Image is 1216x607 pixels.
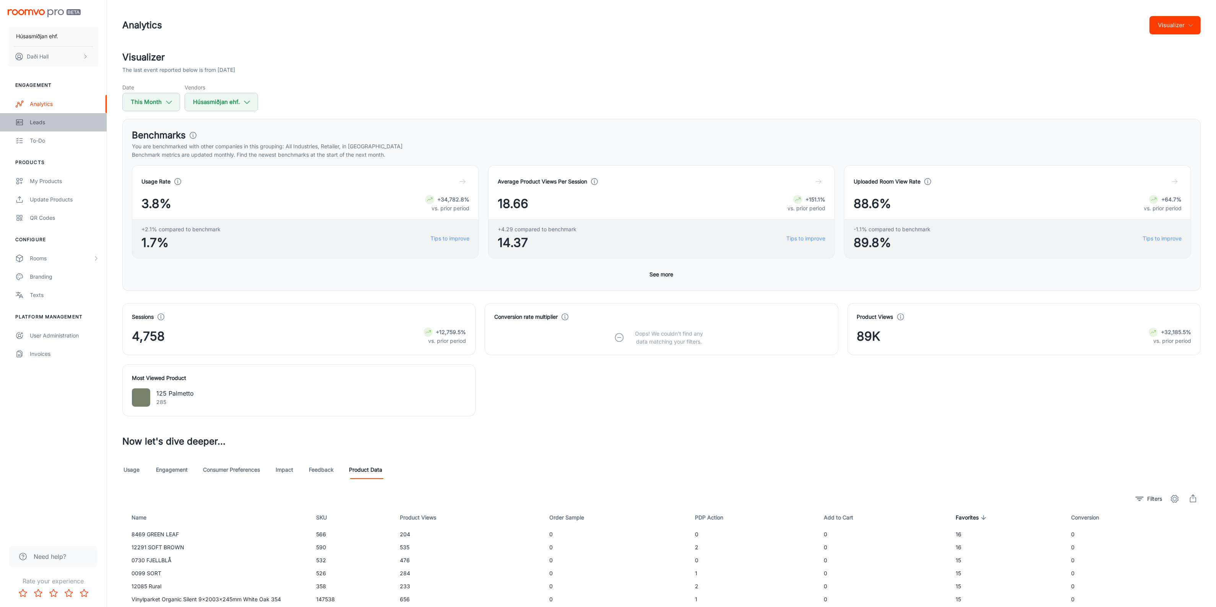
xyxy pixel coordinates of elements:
img: 125 Palmetto [132,388,150,407]
span: 89.8% [854,234,930,252]
a: Engagement [156,461,188,479]
td: 0 [1065,554,1201,567]
span: +4.29 compared to benchmark [498,225,576,234]
p: Daði Hall [27,52,49,61]
button: Húsasmiðjan ehf. [185,93,258,111]
p: vs. prior period [1149,337,1191,345]
td: Vinylparket Organic Silent 9x2003x245mm White Oak 354 [122,593,310,606]
td: 0 [543,554,689,567]
td: 0 [1065,567,1201,580]
td: 0 [543,567,689,580]
td: 15 [950,593,1065,606]
td: 0 [689,528,818,541]
td: 0 [689,554,818,567]
div: Invoices [30,350,99,358]
a: Tips to improve [430,234,469,243]
td: 1 [689,567,818,580]
td: 526 [310,567,394,580]
button: Rate 5 star [76,586,92,601]
td: 284 [394,567,543,580]
p: Rate your experience [6,576,101,586]
td: 16 [950,528,1065,541]
td: 15 [950,580,1065,593]
td: 0 [818,554,950,567]
div: Rooms [30,254,93,263]
strong: +64.7% [1161,196,1182,203]
strong: +151.1% [805,196,825,203]
td: 532 [310,554,394,567]
div: Texts [30,291,99,299]
button: Rate 4 star [61,586,76,601]
h4: Average Product Views Per Session [498,177,587,186]
button: settings [1167,491,1182,506]
p: You are benchmarked with other companies in this grouping: All Industries, Retailer, in [GEOGRAPH... [132,142,1191,151]
td: 590 [310,541,394,554]
span: PDP Action [695,513,733,522]
div: To-do [30,136,99,145]
h5: Vendors [185,83,258,91]
div: My Products [30,177,99,185]
td: 0730 FJELLBLÅ [122,554,310,567]
h4: Uploaded Room View Rate [854,177,921,186]
button: export [1185,491,1201,506]
td: 15 [950,567,1065,580]
button: Rate 3 star [46,586,61,601]
td: 0 [1065,528,1201,541]
strong: +34,782.8% [437,196,469,203]
span: Export CSV [1185,491,1201,506]
td: 2 [689,541,818,554]
td: 0099 SORT [122,567,310,580]
h4: Product Views [857,313,893,321]
span: 18.66 [498,195,528,213]
td: 566 [310,528,394,541]
span: Product Views [400,513,446,522]
div: Update Products [30,195,99,204]
span: 1.7% [141,234,221,252]
button: Visualizer [1149,16,1201,34]
span: 88.6% [854,195,891,213]
h5: Date [122,83,180,91]
h2: Visualizer [122,50,1201,64]
div: User Administration [30,331,99,340]
p: 125 Palmetto [156,389,194,398]
td: 0 [543,593,689,606]
td: 0 [1065,541,1201,554]
a: Tips to improve [786,234,825,243]
td: 0 [1065,580,1201,593]
div: QR Codes [30,214,99,222]
span: SKU [316,513,337,522]
td: 204 [394,528,543,541]
button: Daði Hall [8,47,99,67]
td: 535 [394,541,543,554]
button: Rate 2 star [31,586,46,601]
td: 0 [818,541,950,554]
span: Add to Cart [824,513,863,522]
td: 0 [1065,593,1201,606]
p: Oops! We couldn’t find any data matching your filters. [629,329,709,346]
td: 0 [543,580,689,593]
span: Need help? [34,552,66,561]
p: vs. prior period [425,204,469,213]
button: Rate 1 star [15,586,31,601]
h1: Analytics [122,18,162,32]
span: -1.1% compared to benchmark [854,225,930,234]
p: Benchmark metrics are updated monthly. Find the newest benchmarks at the start of the next month. [132,151,1191,159]
td: 2 [689,580,818,593]
p: 285 [156,398,194,406]
p: Húsasmiðjan ehf. [16,32,58,41]
td: 15 [950,554,1065,567]
div: Analytics [30,100,99,108]
a: Impact [275,461,294,479]
td: 0 [818,567,950,580]
a: Feedback [309,461,334,479]
h4: Sessions [132,313,154,321]
td: 233 [394,580,543,593]
strong: +12,759.5% [436,329,466,335]
span: 89K [857,327,881,346]
button: This Month [122,93,180,111]
a: Usage [122,461,141,479]
span: 14.37 [498,234,576,252]
td: 656 [394,593,543,606]
td: 8469 GREEN LEAF [122,528,310,541]
span: Favorites [956,513,989,522]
